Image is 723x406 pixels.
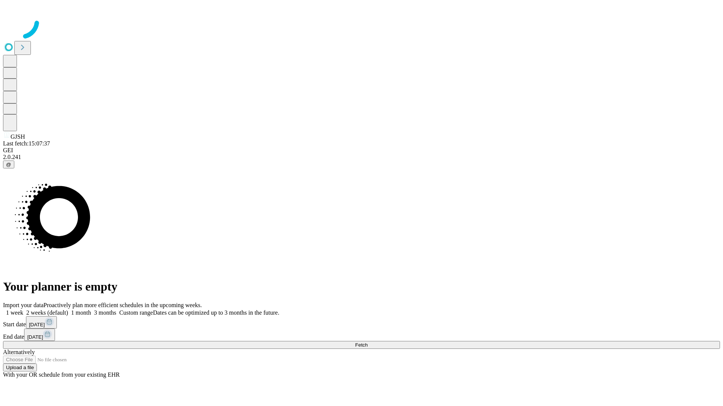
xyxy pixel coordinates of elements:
[6,309,23,316] span: 1 week
[153,309,279,316] span: Dates can be optimized up to 3 months in the future.
[27,334,43,340] span: [DATE]
[11,133,25,140] span: GJSH
[71,309,91,316] span: 1 month
[119,309,153,316] span: Custom range
[3,329,720,341] div: End date
[94,309,116,316] span: 3 months
[3,316,720,329] div: Start date
[3,154,720,161] div: 2.0.241
[355,342,368,348] span: Fetch
[3,140,50,147] span: Last fetch: 15:07:37
[3,280,720,294] h1: Your planner is empty
[3,371,120,378] span: With your OR schedule from your existing EHR
[3,341,720,349] button: Fetch
[3,349,35,355] span: Alternatively
[29,322,45,327] span: [DATE]
[44,302,202,308] span: Proactively plan more efficient schedules in the upcoming weeks.
[6,162,11,167] span: @
[3,364,37,371] button: Upload a file
[26,316,57,329] button: [DATE]
[24,329,55,341] button: [DATE]
[3,147,720,154] div: GEI
[26,309,68,316] span: 2 weeks (default)
[3,302,44,308] span: Import your data
[3,161,14,168] button: @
